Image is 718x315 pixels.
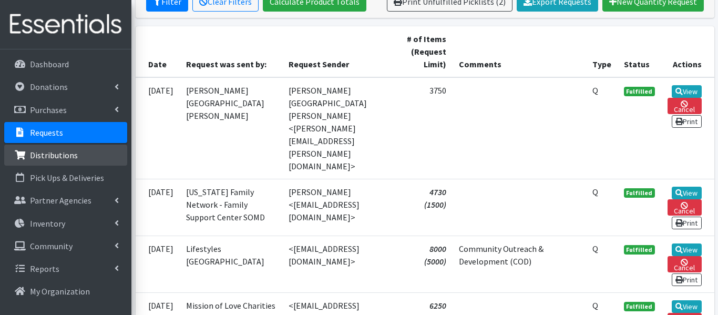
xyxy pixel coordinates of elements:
th: Actions [661,26,714,77]
td: [US_STATE] Family Network - Family Support Center SOMD [180,179,283,236]
td: <[EMAIL_ADDRESS][DOMAIN_NAME]> [282,236,401,292]
td: 3750 [401,77,453,179]
a: Reports [4,258,127,279]
a: Cancel [668,199,701,216]
td: 8000 (5000) [401,236,453,292]
th: Date [136,26,180,77]
p: Partner Agencies [30,195,91,206]
th: # of Items (Request Limit) [401,26,453,77]
th: Type [586,26,618,77]
abbr: Quantity [592,243,598,254]
p: Inventory [30,218,65,229]
td: [DATE] [136,77,180,179]
a: Dashboard [4,54,127,75]
a: Pick Ups & Deliveries [4,167,127,188]
p: Dashboard [30,59,69,69]
a: Requests [4,122,127,143]
td: Community Outreach & Development (COD) [453,236,586,292]
span: Fulfilled [624,245,655,255]
a: Print [672,115,702,128]
a: Cancel [668,256,701,272]
td: [DATE] [136,236,180,292]
a: View [672,243,702,256]
a: Print [672,273,702,286]
a: Distributions [4,145,127,166]
abbr: Quantity [592,85,598,96]
p: Reports [30,263,59,274]
abbr: Quantity [592,187,598,197]
td: [PERSON_NAME] <[EMAIL_ADDRESS][DOMAIN_NAME]> [282,179,401,236]
a: Partner Agencies [4,190,127,211]
td: 4730 (1500) [401,179,453,236]
td: [DATE] [136,179,180,236]
td: [PERSON_NAME][GEOGRAPHIC_DATA] [PERSON_NAME] <[PERSON_NAME][EMAIL_ADDRESS][PERSON_NAME][DOMAIN_NA... [282,77,401,179]
p: My Organization [30,286,90,297]
a: Inventory [4,213,127,234]
p: Requests [30,127,63,138]
th: Comments [453,26,586,77]
a: Cancel [668,98,701,114]
a: View [672,300,702,313]
th: Status [618,26,662,77]
a: Print [672,217,702,229]
td: [PERSON_NAME][GEOGRAPHIC_DATA] [PERSON_NAME] [180,77,283,179]
img: HumanEssentials [4,7,127,42]
th: Request was sent by: [180,26,283,77]
span: Fulfilled [624,302,655,311]
a: Community [4,236,127,257]
th: Request Sender [282,26,401,77]
a: View [672,85,702,98]
td: Lifestyles [GEOGRAPHIC_DATA] [180,236,283,292]
abbr: Quantity [592,300,598,311]
span: Fulfilled [624,188,655,198]
span: Fulfilled [624,87,655,96]
a: Purchases [4,99,127,120]
p: Donations [30,82,68,92]
p: Purchases [30,105,67,115]
a: Donations [4,76,127,97]
a: View [672,187,702,199]
p: Pick Ups & Deliveries [30,172,104,183]
a: My Organization [4,281,127,302]
p: Distributions [30,150,78,160]
p: Community [30,241,73,251]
